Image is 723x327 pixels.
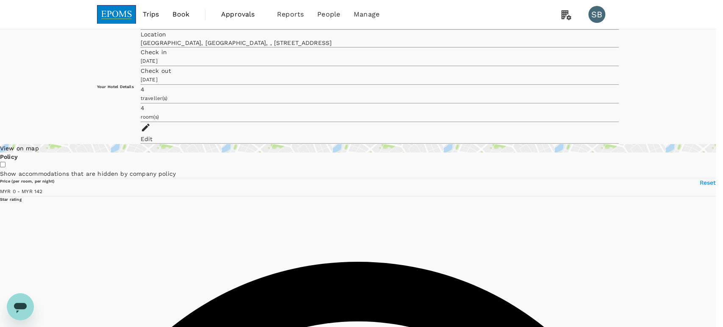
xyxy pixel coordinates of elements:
span: People [317,9,340,19]
div: Location [141,30,619,39]
span: Trips [143,9,159,19]
span: [DATE] [141,58,158,64]
div: SB [588,6,605,23]
iframe: Button to launch messaging window, conversation in progress [7,293,34,320]
div: Edit [141,135,619,143]
span: Approvals [221,9,263,19]
div: Check out [141,67,619,75]
img: EPOMS SDN BHD [97,5,136,24]
span: Reset [699,179,716,186]
div: Check in [141,48,619,56]
span: Reports [277,9,304,19]
h6: Your Hotel Details [97,84,134,89]
span: [DATE] [141,77,158,83]
span: room(s) [141,114,159,120]
span: traveller(s) [141,95,168,101]
div: 4 [141,85,619,94]
div: 4 [141,104,619,112]
div: [GEOGRAPHIC_DATA], [GEOGRAPHIC_DATA], , [STREET_ADDRESS] [141,39,619,47]
span: Manage [354,9,380,19]
span: Book [172,9,189,19]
